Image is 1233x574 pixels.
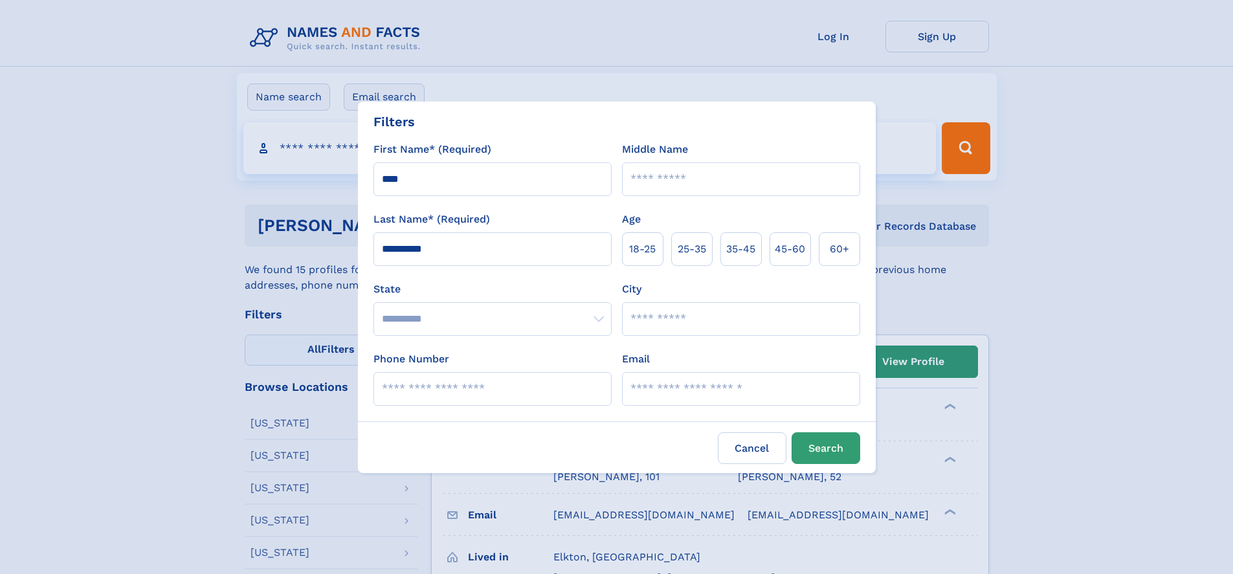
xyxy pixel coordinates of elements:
[373,281,612,297] label: State
[678,241,706,257] span: 25‑35
[718,432,786,464] label: Cancel
[622,351,650,367] label: Email
[792,432,860,464] button: Search
[830,241,849,257] span: 60+
[373,142,491,157] label: First Name* (Required)
[726,241,755,257] span: 35‑45
[622,142,688,157] label: Middle Name
[373,112,415,131] div: Filters
[775,241,805,257] span: 45‑60
[622,212,641,227] label: Age
[373,212,490,227] label: Last Name* (Required)
[629,241,656,257] span: 18‑25
[622,281,641,297] label: City
[373,351,449,367] label: Phone Number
